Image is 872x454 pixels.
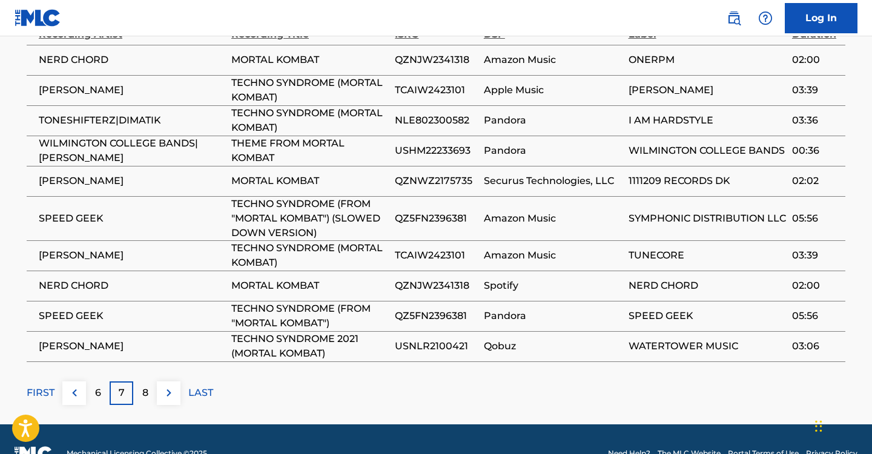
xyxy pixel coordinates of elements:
[629,143,786,158] span: WILMINGTON COLLEGE BANDS
[758,11,773,25] img: help
[39,53,225,67] span: NERD CHORD
[815,408,822,444] div: Drag
[95,386,101,400] p: 6
[484,309,623,323] span: Pandora
[231,332,389,361] span: TECHNO SYNDROME 2021 (MORTAL KOMBAT)
[39,339,225,354] span: [PERSON_NAME]
[119,386,125,400] p: 7
[792,248,839,263] span: 03:39
[395,309,477,323] span: QZ5FN2396381
[792,143,839,158] span: 00:36
[792,309,839,323] span: 05:56
[231,301,389,331] span: TECHNO SYNDROME (FROM "MORTAL KOMBAT")
[231,76,389,105] span: TECHNO SYNDROME (MORTAL KOMBAT)
[39,278,225,293] span: NERD CHORD
[395,248,477,263] span: TCAIW2423101
[231,53,389,67] span: MORTAL KOMBAT
[39,136,225,165] span: WILMINGTON COLLEGE BANDS|[PERSON_NAME]
[792,211,839,226] span: 05:56
[395,339,477,354] span: USNLR2100421
[629,174,786,188] span: 1111209 RECORDS DK
[484,248,623,263] span: Amazon Music
[39,309,225,323] span: SPEED GEEK
[395,211,477,226] span: QZ5FN2396381
[792,53,839,67] span: 02:00
[484,174,623,188] span: Securus Technologies, LLC
[231,136,389,165] span: THEME FROM MORTAL KOMBAT
[39,113,225,128] span: TONESHIFTERZ|DIMATIK
[395,53,477,67] span: QZNJW2341318
[629,248,786,263] span: TUNECORE
[395,143,477,158] span: USHM22233693
[785,3,857,33] a: Log In
[792,278,839,293] span: 02:00
[27,386,54,400] p: FIRST
[395,174,477,188] span: QZNWZ2175735
[395,113,477,128] span: NLE802300582
[395,83,477,97] span: TCAIW2423101
[792,83,839,97] span: 03:39
[395,278,477,293] span: QZNJW2341318
[39,174,225,188] span: [PERSON_NAME]
[231,197,389,240] span: TECHNO SYNDROME (FROM "MORTAL KOMBAT") (SLOWED DOWN VERSION)
[484,53,623,67] span: Amazon Music
[15,9,61,27] img: MLC Logo
[484,143,623,158] span: Pandora
[484,83,623,97] span: Apple Music
[629,113,786,128] span: I AM HARDSTYLE
[231,174,389,188] span: MORTAL KOMBAT
[231,278,389,293] span: MORTAL KOMBAT
[629,278,786,293] span: NERD CHORD
[722,6,746,30] a: Public Search
[792,339,839,354] span: 03:06
[629,339,786,354] span: WATERTOWER MUSIC
[231,106,389,135] span: TECHNO SYNDROME (MORTAL KOMBAT)
[162,386,176,400] img: right
[484,278,623,293] span: Spotify
[231,241,389,270] span: TECHNO SYNDROME (MORTAL KOMBAT)
[142,386,148,400] p: 8
[727,11,741,25] img: search
[792,174,839,188] span: 02:02
[629,53,786,67] span: ONERPM
[39,211,225,226] span: SPEED GEEK
[67,386,82,400] img: left
[629,211,786,226] span: SYMPHONIC DISTRIBUTION LLC
[39,248,225,263] span: [PERSON_NAME]
[629,83,786,97] span: [PERSON_NAME]
[629,309,786,323] span: SPEED GEEK
[188,386,213,400] p: LAST
[484,113,623,128] span: Pandora
[811,396,872,454] iframe: Chat Widget
[39,83,225,97] span: [PERSON_NAME]
[753,6,778,30] div: Help
[484,339,623,354] span: Qobuz
[484,211,623,226] span: Amazon Music
[792,113,839,128] span: 03:36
